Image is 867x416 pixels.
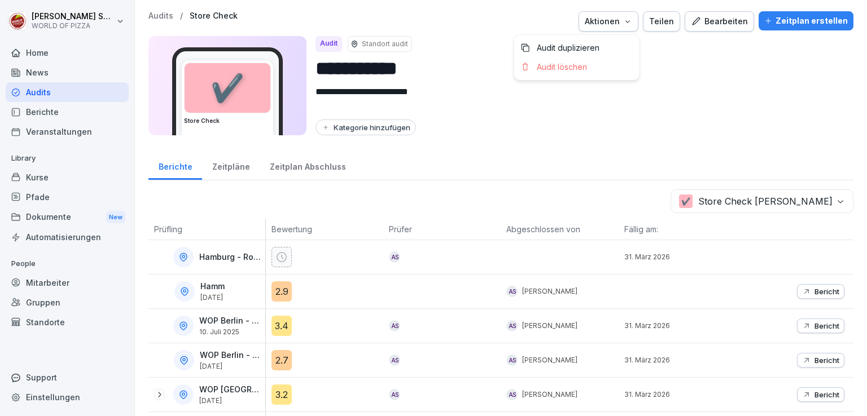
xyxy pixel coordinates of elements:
div: Aktionen [585,15,632,28]
p: Bericht [815,356,839,365]
div: Bearbeiten [691,15,748,28]
div: Teilen [649,15,674,28]
div: Zeitplan erstellen [764,15,848,27]
p: Bericht [815,321,839,330]
p: Bericht [815,390,839,399]
p: Audit löschen [537,62,587,72]
p: Bericht [815,287,839,296]
p: Audit duplizieren [537,43,599,53]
